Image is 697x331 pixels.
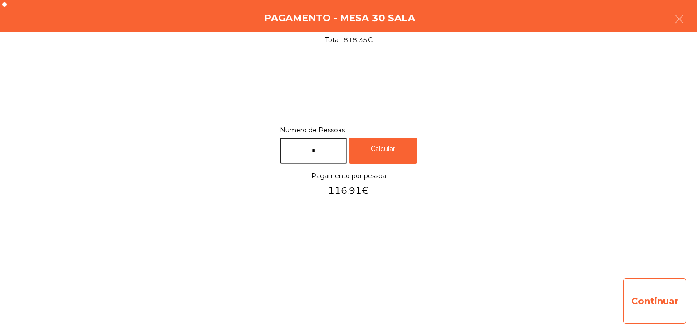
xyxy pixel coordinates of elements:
button: Continuar [623,278,686,324]
div: Calcular [349,138,417,164]
label: Numero de Pessoas [280,124,417,136]
span: Total [325,35,340,45]
span: 116.91€ [311,182,386,199]
h4: Pagamento - Mesa 30 Sala [264,11,415,25]
span: 818.35€ [344,35,373,45]
span: Pagamento por pessoa [311,170,386,182]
